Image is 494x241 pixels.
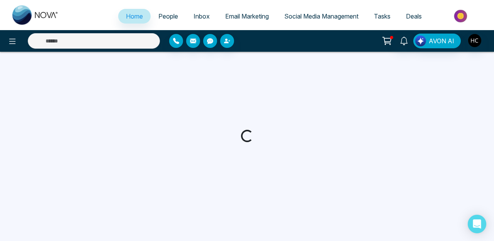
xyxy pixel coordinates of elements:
span: Tasks [374,12,390,20]
span: Inbox [194,12,210,20]
span: AVON AI [429,36,454,46]
a: People [151,9,186,24]
span: Social Media Management [284,12,358,20]
button: AVON AI [413,34,461,48]
span: Email Marketing [225,12,269,20]
a: Social Media Management [277,9,366,24]
a: Email Marketing [217,9,277,24]
span: Deals [406,12,422,20]
img: Market-place.gif [433,7,489,25]
span: People [158,12,178,20]
a: Home [118,9,151,24]
a: Tasks [366,9,398,24]
img: Nova CRM Logo [12,5,59,25]
a: Deals [398,9,429,24]
img: Lead Flow [415,36,426,46]
img: User Avatar [468,34,481,47]
div: Open Intercom Messenger [468,215,486,233]
a: Inbox [186,9,217,24]
span: Home [126,12,143,20]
